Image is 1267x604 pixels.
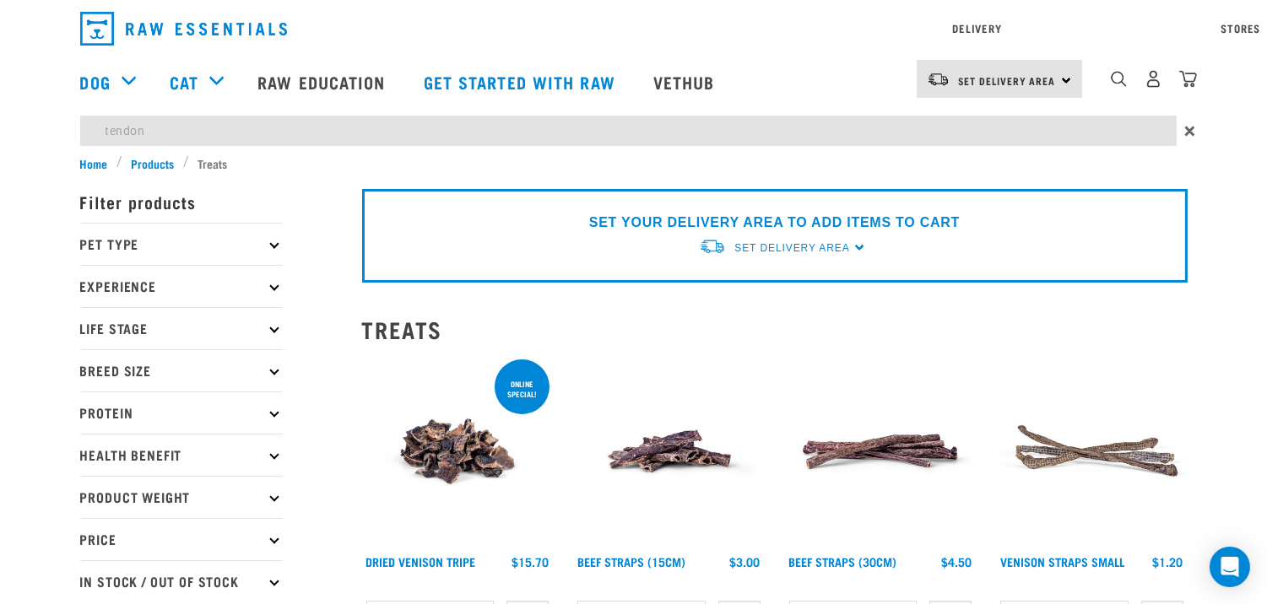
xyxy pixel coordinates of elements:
[1221,25,1261,31] a: Stores
[241,48,406,116] a: Raw Education
[495,371,550,407] div: ONLINE SPECIAL!
[636,48,736,116] a: Vethub
[589,213,960,233] p: SET YOUR DELIVERY AREA TO ADD ITEMS TO CART
[1000,558,1124,564] a: Venison Straps Small
[80,349,283,391] p: Breed Size
[573,356,765,547] img: Raw Essentials Beef Straps 15cm 6 Pack
[80,434,283,476] p: Health Benefit
[80,69,111,94] a: Dog
[80,154,1188,172] nav: breadcrumbs
[407,48,636,116] a: Get started with Raw
[80,560,283,602] p: In Stock / Out Of Stock
[80,476,283,518] p: Product Weight
[80,154,117,172] a: Home
[952,25,1001,31] a: Delivery
[577,558,685,564] a: Beef Straps (15cm)
[362,316,1188,342] h2: Treats
[80,307,283,349] p: Life Stage
[730,555,761,569] div: $3.00
[1153,555,1183,569] div: $1.20
[1210,547,1250,587] div: Open Intercom Messenger
[80,181,283,223] p: Filter products
[366,558,476,564] a: Dried Venison Tripe
[789,558,897,564] a: Beef Straps (30cm)
[80,265,283,307] p: Experience
[927,72,950,87] img: van-moving.png
[80,116,1177,146] input: Search...
[1111,71,1127,87] img: home-icon-1@2x.png
[122,154,183,172] a: Products
[80,154,108,172] span: Home
[699,238,726,256] img: van-moving.png
[170,69,198,94] a: Cat
[512,555,549,569] div: $15.70
[80,518,283,560] p: Price
[1145,70,1162,88] img: user.png
[80,12,287,46] img: Raw Essentials Logo
[80,391,283,434] p: Protein
[362,356,554,547] img: Dried Vension Tripe 1691
[996,356,1188,547] img: Venison Straps
[958,78,1056,84] span: Set Delivery Area
[1179,70,1197,88] img: home-icon@2x.png
[785,356,977,547] img: Raw Essentials Beef Straps 6 Pack
[132,154,175,172] span: Products
[941,555,972,569] div: $4.50
[80,223,283,265] p: Pet Type
[734,242,849,254] span: Set Delivery Area
[1185,116,1196,146] span: ×
[67,5,1201,52] nav: dropdown navigation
